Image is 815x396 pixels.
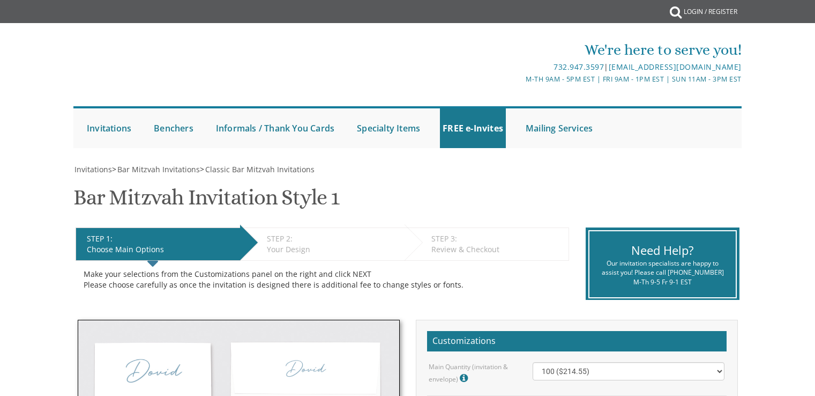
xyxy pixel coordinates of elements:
[200,164,315,174] span: >
[431,233,563,244] div: STEP 3:
[354,108,423,148] a: Specialty Items
[523,108,595,148] a: Mailing Services
[297,39,742,61] div: We're here to serve you!
[431,244,563,255] div: Review & Checkout
[213,108,337,148] a: Informals / Thank You Cards
[297,74,742,85] div: M-Th 9am - 5pm EST | Fri 9am - 1pm EST | Sun 11am - 3pm EST
[609,62,742,72] a: [EMAIL_ADDRESS][DOMAIN_NAME]
[267,233,399,244] div: STEP 2:
[297,61,742,74] div: |
[205,164,315,174] span: Classic Bar Mitzvah Invitations
[427,331,727,351] h2: Customizations
[204,164,315,174] a: Classic Bar Mitzvah Invitations
[267,244,399,255] div: Your Design
[73,164,112,174] a: Invitations
[84,269,561,290] div: Make your selections from the Customizations panel on the right and click NEXT Please choose care...
[116,164,200,174] a: Bar Mitzvah Invitations
[429,362,517,385] label: Main Quantity (invitation & envelope)
[73,186,339,217] h1: Bar Mitzvah Invitation Style 1
[597,259,728,286] div: Our invitation specialists are happy to assist you! Please call [PHONE_NUMBER] M-Th 9-5 Fr 9-1 EST
[117,164,200,174] span: Bar Mitzvah Invitations
[597,242,728,259] div: Need Help?
[554,62,604,72] a: 732.947.3597
[440,108,506,148] a: FREE e-Invites
[87,244,235,255] div: Choose Main Options
[84,108,134,148] a: Invitations
[87,233,235,244] div: STEP 1:
[112,164,200,174] span: >
[151,108,196,148] a: Benchers
[74,164,112,174] span: Invitations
